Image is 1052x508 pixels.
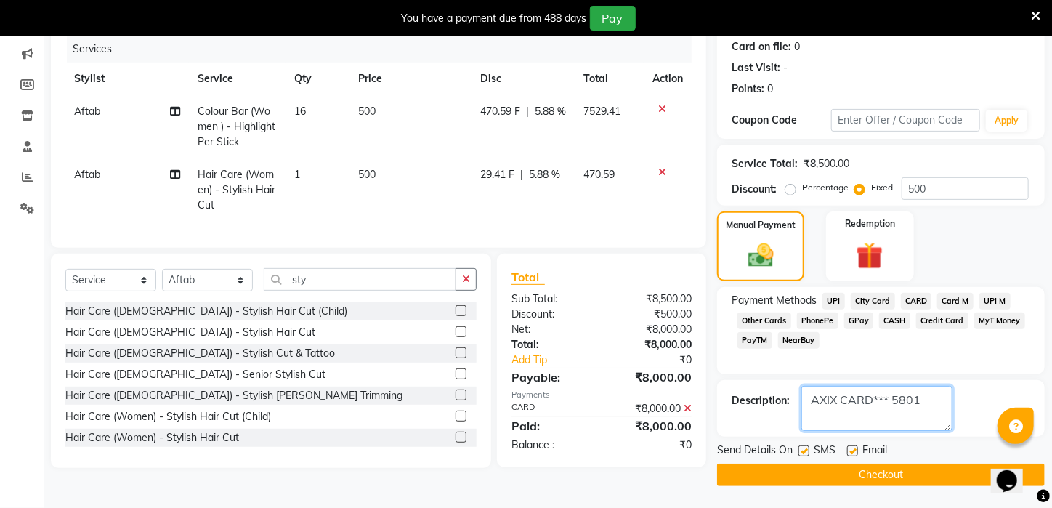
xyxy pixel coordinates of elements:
[472,63,575,95] th: Disc
[74,168,100,181] span: Aftab
[501,307,602,322] div: Discount:
[286,63,349,95] th: Qty
[584,105,621,118] span: 7529.41
[797,313,838,329] span: PhonePe
[402,11,587,26] div: You have a payment due from 488 days
[535,104,567,119] span: 5.88 %
[74,105,100,118] span: Aftab
[501,337,602,352] div: Total:
[740,241,782,270] img: _cash.svg
[481,104,521,119] span: 470.59 F
[481,167,515,182] span: 29.41 F
[974,313,1025,329] span: MyT Money
[602,307,703,322] div: ₹500.00
[901,293,932,310] span: CARD
[501,291,602,307] div: Sub Total:
[511,270,545,285] span: Total
[584,168,615,181] span: 470.59
[986,110,1027,132] button: Apply
[732,81,764,97] div: Points:
[198,168,275,211] span: Hair Care (Women) - Stylish Hair Cut
[991,450,1037,493] iframe: chat widget
[67,36,703,63] div: Services
[602,438,703,453] div: ₹0
[814,443,835,461] span: SMS
[844,313,874,329] span: GPay
[879,313,910,329] span: CASH
[602,368,703,386] div: ₹8,000.00
[65,325,315,340] div: Hair Care ([DEMOGRAPHIC_DATA]) - Stylish Hair Cut
[737,332,772,349] span: PayTM
[979,293,1011,310] span: UPI M
[602,401,703,416] div: ₹8,000.00
[794,39,800,55] div: 0
[767,81,773,97] div: 0
[590,6,636,31] button: Pay
[783,60,788,76] div: -
[732,293,817,308] span: Payment Methods
[65,304,347,319] div: Hair Care ([DEMOGRAPHIC_DATA]) - Stylish Hair Cut (Child)
[778,332,820,349] span: NearBuy
[198,105,275,148] span: Colour Bar (Women ) - Highlight Per Stick
[732,113,831,128] div: Coupon Code
[937,293,974,310] span: Card M
[851,293,895,310] span: City Card
[65,367,325,382] div: Hair Care ([DEMOGRAPHIC_DATA]) - Senior Stylish Cut
[294,105,306,118] span: 16
[530,167,561,182] span: 5.88 %
[732,39,791,55] div: Card on file:
[527,104,530,119] span: |
[871,181,893,194] label: Fixed
[618,352,703,368] div: ₹0
[189,63,286,95] th: Service
[717,443,793,461] span: Send Details On
[737,313,791,329] span: Other Cards
[726,219,796,232] label: Manual Payment
[521,167,524,182] span: |
[862,443,887,461] span: Email
[717,464,1045,486] button: Checkout
[501,417,602,435] div: Paid:
[358,168,376,181] span: 500
[602,322,703,337] div: ₹8,000.00
[358,105,376,118] span: 500
[65,388,402,403] div: Hair Care ([DEMOGRAPHIC_DATA]) - Stylish [PERSON_NAME] Trimming
[732,60,780,76] div: Last Visit:
[65,430,239,445] div: Hair Care (Women) - Stylish Hair Cut
[575,63,644,95] th: Total
[602,291,703,307] div: ₹8,500.00
[802,181,849,194] label: Percentage
[732,156,798,172] div: Service Total:
[501,368,602,386] div: Payable:
[916,313,968,329] span: Credit Card
[602,337,703,352] div: ₹8,000.00
[294,168,300,181] span: 1
[511,389,692,401] div: Payments
[831,109,981,132] input: Enter Offer / Coupon Code
[65,409,271,424] div: Hair Care (Women) - Stylish Hair Cut (Child)
[65,63,189,95] th: Stylist
[644,63,692,95] th: Action
[65,346,335,361] div: Hair Care ([DEMOGRAPHIC_DATA]) - Stylish Cut & Tattoo
[602,417,703,435] div: ₹8,000.00
[501,322,602,337] div: Net:
[822,293,845,310] span: UPI
[804,156,849,172] div: ₹8,500.00
[349,63,472,95] th: Price
[264,268,456,291] input: Search or Scan
[501,352,618,368] a: Add Tip
[848,239,891,273] img: _gift.svg
[845,217,895,230] label: Redemption
[501,401,602,416] div: CARD
[732,182,777,197] div: Discount:
[732,393,790,408] div: Description:
[501,438,602,453] div: Balance :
